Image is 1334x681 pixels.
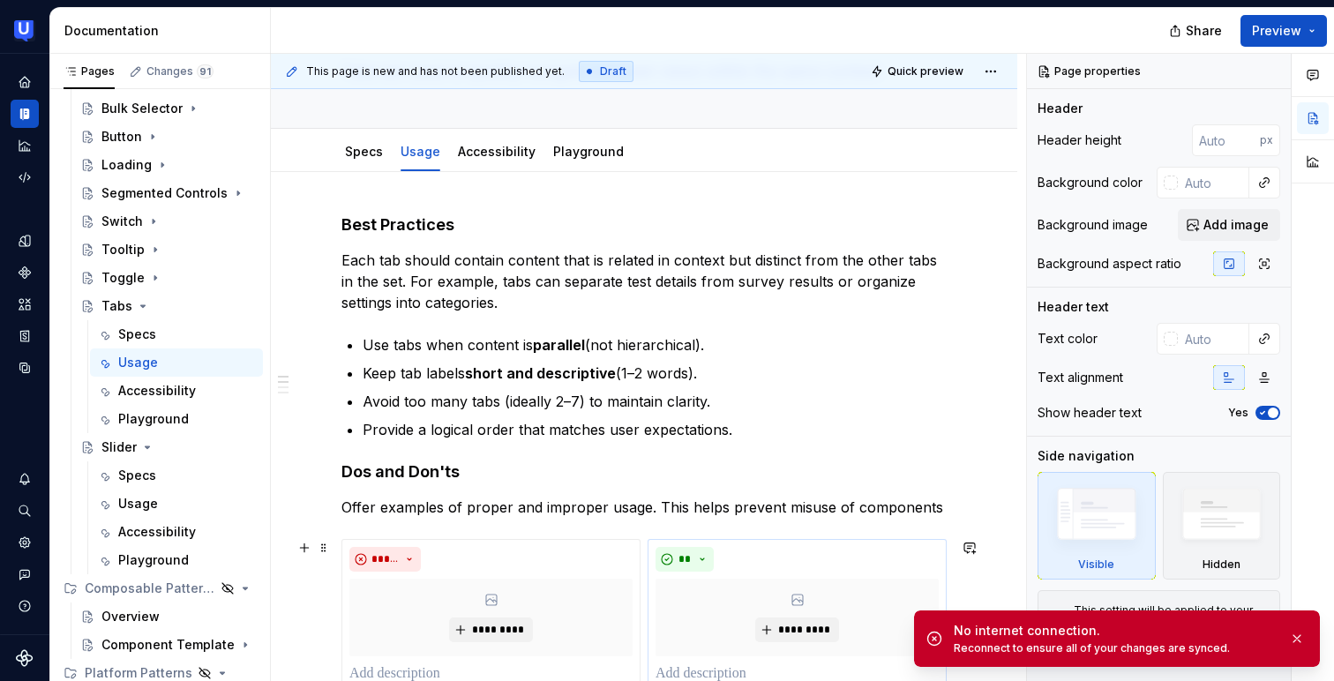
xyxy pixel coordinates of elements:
a: Playground [90,405,263,433]
strong: short and descriptive [465,364,616,382]
span: Share [1186,22,1222,40]
a: Analytics [11,131,39,160]
div: Background color [1038,174,1143,191]
a: Specs [90,461,263,490]
strong: Best Practices [341,215,454,234]
a: Accessibility [90,377,263,405]
p: Avoid too many tabs (ideally 2–7) to maintain clarity. [363,391,947,412]
div: Accessibility [451,132,543,169]
label: Yes [1228,406,1248,420]
a: Bulk Selector [73,94,263,123]
div: Show header text [1038,404,1142,422]
input: Auto [1192,124,1260,156]
div: Segmented Controls [101,184,228,202]
a: Tooltip [73,236,263,264]
div: Header text [1038,298,1109,316]
div: Tooltip [101,241,145,258]
div: Usage [393,132,447,169]
strong: parallel [533,336,585,354]
a: Usage [401,144,440,159]
div: Specs [118,467,156,484]
a: Code automation [11,163,39,191]
div: Playground [118,410,189,428]
div: Playground [118,551,189,569]
div: Changes [146,64,214,79]
a: Accessibility [458,144,536,159]
a: Design tokens [11,227,39,255]
div: Bulk Selector [101,100,183,117]
div: Accessibility [118,523,196,541]
button: Search ⌘K [11,497,39,525]
div: Toggle [101,269,145,287]
span: This page is new and has not been published yet. [306,64,565,79]
a: Playground [553,144,624,159]
a: Usage [90,490,263,518]
div: Hidden [1163,472,1281,580]
p: px [1260,133,1273,147]
a: Toggle [73,264,263,292]
a: Component Template [73,631,263,659]
button: Quick preview [866,59,971,84]
div: Overview [101,608,160,625]
svg: Supernova Logo [16,649,34,667]
a: Settings [11,528,39,557]
p: Each tab should contain content that is related in context but distinct from the other tabs in th... [341,250,947,313]
span: Add image [1203,216,1269,234]
p: Keep tab labels (1–2 words). [363,363,947,384]
img: 41adf70f-fc1c-4662-8e2d-d2ab9c673b1b.png [14,20,35,41]
p: Provide a logical order that matches user expectations. [363,419,947,440]
span: Preview [1252,22,1301,40]
div: Notifications [11,465,39,493]
a: Loading [73,151,263,179]
div: Playground [546,132,631,169]
button: Contact support [11,560,39,588]
div: Text color [1038,330,1098,348]
a: Storybook stories [11,322,39,350]
input: Auto [1178,323,1249,355]
div: Composable Patterns [56,574,263,602]
div: Reconnect to ensure all of your changes are synced. [954,641,1275,655]
a: Specs [90,320,263,348]
a: Segmented Controls [73,179,263,207]
a: Tabs [73,292,263,320]
input: Auto [1178,167,1249,198]
a: Accessibility [90,518,263,546]
div: Side navigation [1038,447,1135,465]
div: Button [101,128,142,146]
a: Playground [90,546,263,574]
span: 91 [197,64,214,79]
a: Usage [90,348,263,377]
a: Home [11,68,39,96]
button: Preview [1240,15,1327,47]
a: Components [11,258,39,287]
strong: Dos and Don'ts [341,462,460,481]
span: Draft [600,64,626,79]
div: Component Template [101,636,235,654]
div: Visible [1078,558,1114,572]
div: Specs [118,326,156,343]
div: Pages [64,64,115,79]
div: Loading [101,156,152,174]
div: Usage [118,354,158,371]
a: Specs [345,144,383,159]
a: Button [73,123,263,151]
a: Slider [73,433,263,461]
button: Add image [1178,209,1280,241]
div: Tabs [101,297,132,315]
div: Visible [1038,472,1156,580]
a: Overview [73,602,263,631]
a: Data sources [11,354,39,382]
div: Switch [101,213,143,230]
a: Documentation [11,100,39,128]
div: Background aspect ratio [1038,255,1181,273]
div: Assets [11,290,39,318]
